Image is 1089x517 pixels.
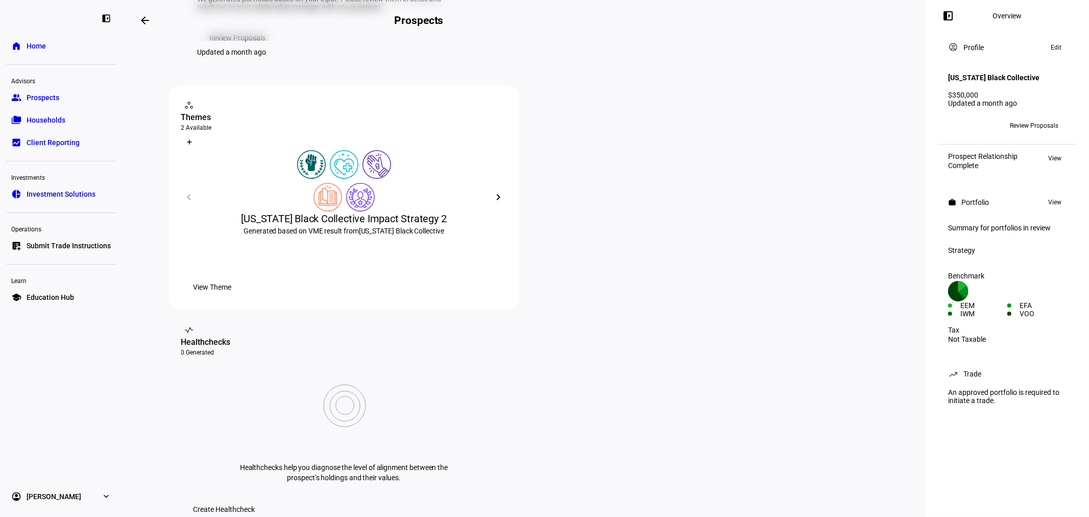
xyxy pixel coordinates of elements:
[181,277,244,297] button: View Theme
[1046,41,1067,54] button: Edit
[27,41,46,51] span: Home
[948,196,1067,208] eth-panel-overview-card-header: Portfolio
[6,184,116,204] a: pie_chartInvestment Solutions
[493,191,505,203] mat-icon: chevron_right
[359,227,444,235] span: [US_STATE] Black Collective
[313,183,342,212] img: education.colored.svg
[11,292,21,302] eth-mat-symbol: school
[948,198,956,206] mat-icon: work
[948,224,1067,232] div: Summary for portfolios in review
[1010,118,1058,134] span: Review Proposals
[942,10,954,22] mat-icon: left_panel_open
[181,226,507,236] div: Generated based on VME result from
[948,326,1067,334] div: Tax
[27,189,95,199] span: Investment Solutions
[963,370,981,378] div: Trade
[330,150,358,179] img: healthWellness.colored.svg
[948,246,1067,254] div: Strategy
[963,43,984,52] div: Profile
[6,36,116,56] a: homeHome
[6,73,116,87] div: Advisors
[6,132,116,153] a: bid_landscapeClient Reporting
[952,122,960,129] span: AB
[942,384,1073,409] div: An approved portfolio is required to initiate a trade.
[297,150,326,179] img: racialJustice.colored.svg
[27,241,111,251] span: Submit Trade Instructions
[181,336,507,348] div: Healthchecks
[11,241,21,251] eth-mat-symbol: list_alt_add
[394,14,443,27] h2: Prospects
[11,137,21,148] eth-mat-symbol: bid_landscape
[139,14,151,27] mat-icon: arrow_backwards
[1051,41,1061,54] span: Edit
[6,110,116,130] a: folder_copyHouseholds
[11,92,21,103] eth-mat-symbol: group
[11,189,21,199] eth-mat-symbol: pie_chart
[346,183,375,212] img: corporateEthics.colored.svg
[27,115,65,125] span: Households
[1020,301,1067,310] div: EFA
[6,273,116,287] div: Learn
[193,277,232,297] span: View Theme
[960,301,1007,310] div: EEM
[948,272,1067,280] div: Benchmark
[948,41,1067,54] eth-panel-overview-card-header: Profile
[27,137,80,148] span: Client Reporting
[181,348,507,357] div: 0 Generated
[27,491,81,502] span: [PERSON_NAME]
[948,99,1067,107] div: Updated a month ago
[6,170,116,184] div: Investments
[1020,310,1067,318] div: VOO
[948,368,1067,380] eth-panel-overview-card-header: Trade
[948,74,1039,82] h4: [US_STATE] Black Collective
[181,124,507,132] div: 2 Available
[948,369,958,379] mat-icon: trending_up
[6,221,116,236] div: Operations
[967,122,976,129] span: TH
[198,48,267,56] div: Updated a month ago
[1002,118,1067,134] button: Review Proposals
[6,87,116,108] a: groupProspects
[993,12,1022,20] div: Overview
[181,212,507,226] div: [US_STATE] Black Collective Impact Strategy 2
[181,111,507,124] div: Themes
[27,92,59,103] span: Prospects
[948,42,958,52] mat-icon: account_circle
[1048,152,1061,165] span: View
[1043,152,1067,165] button: View
[948,335,1067,343] div: Not Taxable
[960,310,1007,318] div: IWM
[948,91,1067,99] div: $350,000
[11,115,21,125] eth-mat-symbol: folder_copy
[27,292,74,302] span: Education Hub
[184,325,195,335] mat-icon: vital_signs
[948,152,1018,160] div: Prospect Relationship
[961,198,989,206] div: Portfolio
[237,462,451,483] p: Healthchecks help you diagnose the level of alignment between the prospect’s holdings and their v...
[948,161,1018,170] div: Complete
[362,150,391,179] img: poverty.colored.svg
[1043,196,1067,208] button: View
[101,13,111,24] eth-mat-symbol: left_panel_close
[1048,196,1061,208] span: View
[11,41,21,51] eth-mat-symbol: home
[184,100,195,110] mat-icon: workspaces
[11,491,21,502] eth-mat-symbol: account_circle
[101,491,111,502] eth-mat-symbol: expand_more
